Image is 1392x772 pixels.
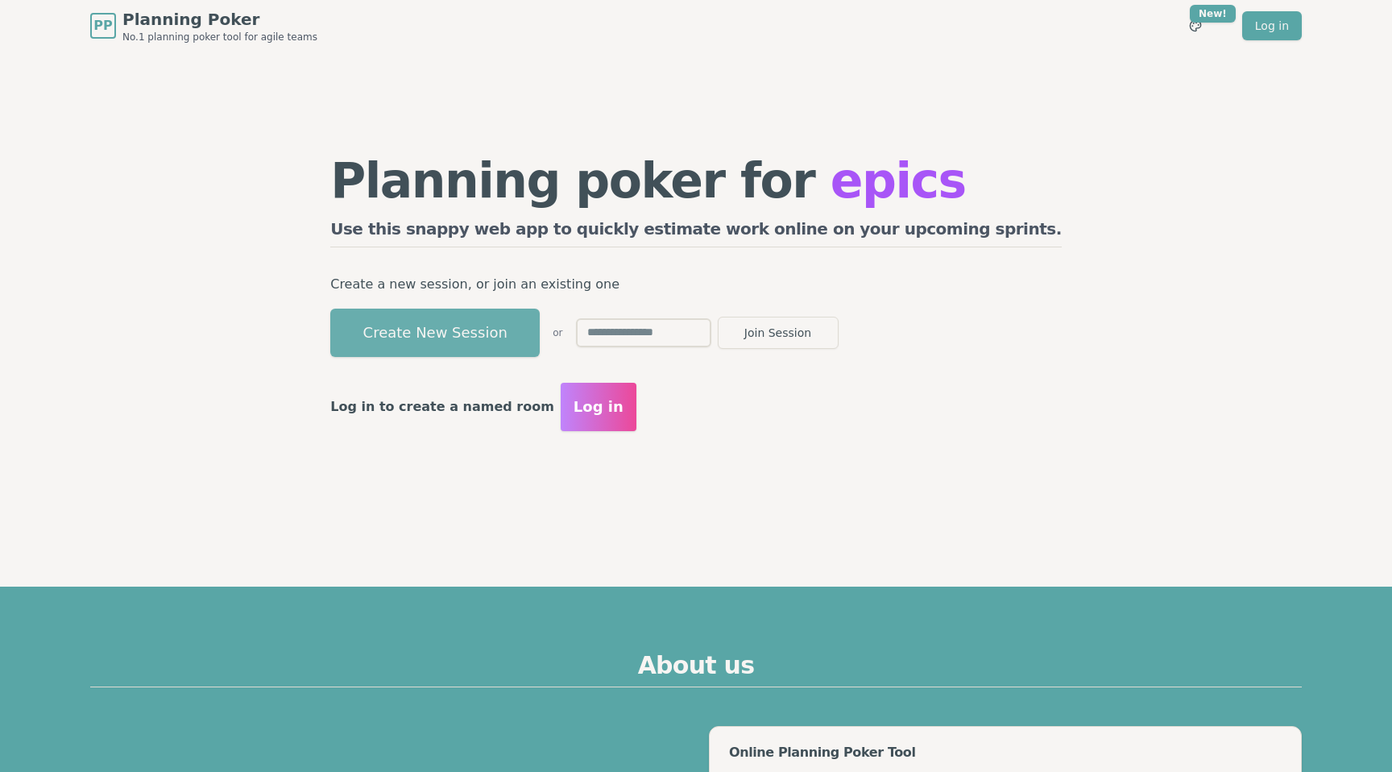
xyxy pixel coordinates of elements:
[831,152,966,209] span: epics
[330,396,554,418] p: Log in to create a named room
[1190,5,1236,23] div: New!
[561,383,636,431] button: Log in
[90,8,317,44] a: PPPlanning PokerNo.1 planning poker tool for agile teams
[718,317,839,349] button: Join Session
[90,651,1302,687] h2: About us
[1242,11,1302,40] a: Log in
[553,326,562,339] span: or
[93,16,112,35] span: PP
[330,218,1062,247] h2: Use this snappy web app to quickly estimate work online on your upcoming sprints.
[122,8,317,31] span: Planning Poker
[1181,11,1210,40] button: New!
[330,309,540,357] button: Create New Session
[330,156,1062,205] h1: Planning poker for
[122,31,317,44] span: No.1 planning poker tool for agile teams
[574,396,623,418] span: Log in
[330,273,1062,296] p: Create a new session, or join an existing one
[729,746,1282,759] div: Online Planning Poker Tool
